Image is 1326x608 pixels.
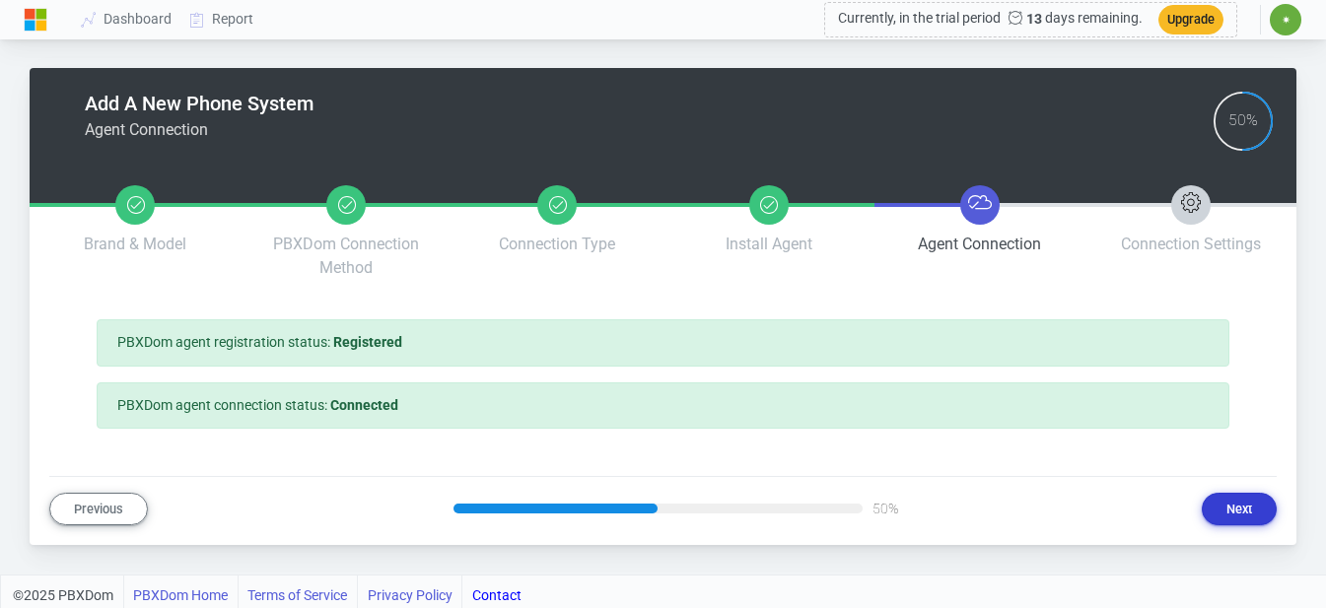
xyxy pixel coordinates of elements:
[49,493,148,525] button: Previous
[1282,14,1291,26] span: ✷
[1202,493,1277,525] button: Next
[330,395,398,416] b: Connected
[333,332,402,353] b: Registered
[85,92,314,115] h4: Add A New Phone System
[85,120,314,139] h6: Agent Connection
[84,235,186,253] span: Brand & Model
[1143,11,1223,27] a: Upgrade
[863,499,897,518] div: 50%
[73,1,181,37] a: Dashboard
[181,1,263,37] a: Report
[726,235,812,253] span: Install Agent
[97,382,1229,429] div: PBXDom agent connection status:
[1121,235,1261,253] span: Connection Settings
[1001,11,1042,27] b: 13
[1158,5,1223,34] button: Upgrade
[838,11,1143,27] span: Currently, in the trial period days remaining.
[918,235,1041,253] span: Agent Connection
[499,235,615,253] span: Connection Type
[1269,3,1302,36] button: ✷
[24,8,47,32] img: Logo
[273,235,419,277] span: PBXDom Connection Method
[97,319,1229,366] div: PBXDom agent registration status:
[1228,111,1258,131] div: 50%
